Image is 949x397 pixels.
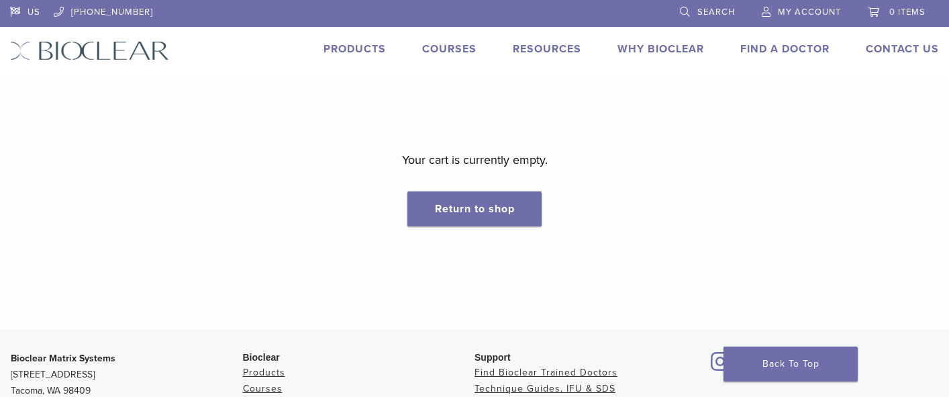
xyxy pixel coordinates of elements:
[707,359,735,373] a: Bioclear
[697,7,735,17] span: Search
[474,383,615,394] a: Technique Guides, IFU & SDS
[10,41,169,60] img: Bioclear
[243,383,283,394] a: Courses
[513,42,581,56] a: Resources
[323,42,386,56] a: Products
[243,352,280,363] span: Bioclear
[474,352,511,363] span: Support
[723,347,858,382] a: Back To Top
[617,42,704,56] a: Why Bioclear
[889,7,926,17] span: 0 items
[474,367,617,378] a: Find Bioclear Trained Doctors
[740,42,830,56] a: Find A Doctor
[11,353,115,364] strong: Bioclear Matrix Systems
[778,7,841,17] span: My Account
[402,150,548,170] p: Your cart is currently empty.
[407,191,542,226] a: Return to shop
[866,42,939,56] a: Contact Us
[422,42,477,56] a: Courses
[243,367,285,378] a: Products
